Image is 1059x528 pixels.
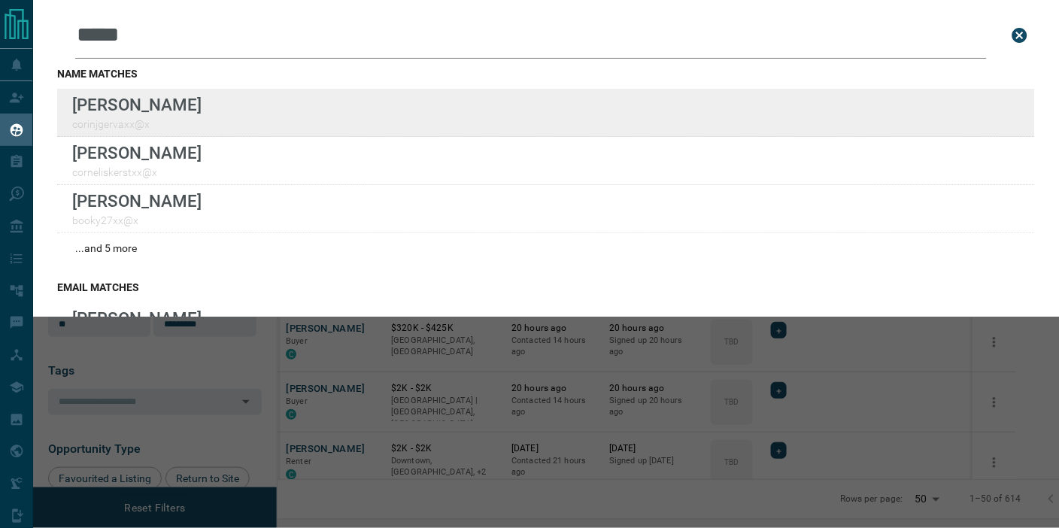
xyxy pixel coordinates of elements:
[72,118,202,130] p: corinjgervaxx@x
[72,191,202,211] p: [PERSON_NAME]
[72,214,202,226] p: booky27xx@x
[72,166,202,178] p: corneliskerstxx@x
[57,281,1035,293] h3: email matches
[57,233,1035,263] div: ...and 5 more
[72,143,202,162] p: [PERSON_NAME]
[1005,20,1035,50] button: close search bar
[57,68,1035,80] h3: name matches
[72,95,202,114] p: [PERSON_NAME]
[72,308,202,328] p: [PERSON_NAME]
